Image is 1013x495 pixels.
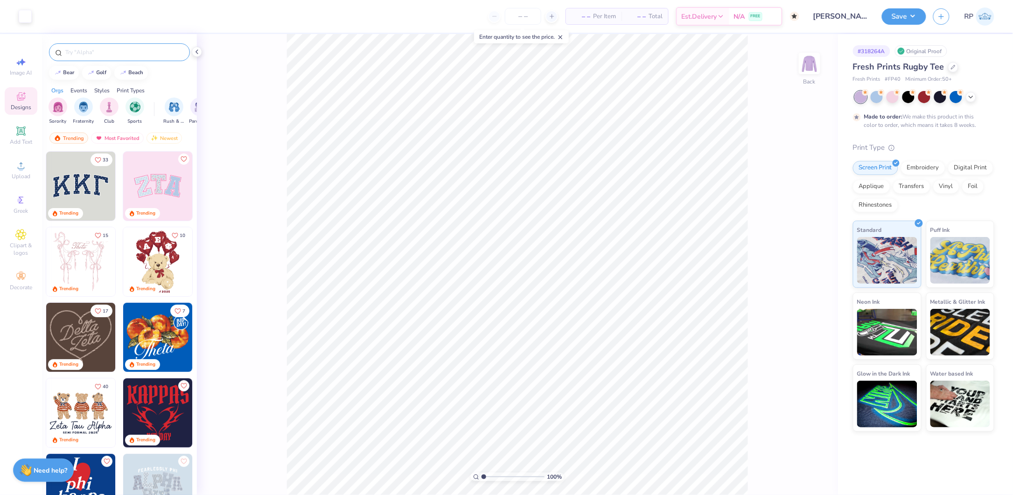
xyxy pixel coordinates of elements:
[853,45,890,57] div: # 318264A
[163,118,185,125] span: Rush & Bid
[64,48,184,57] input: Try "Alpha"
[91,153,112,166] button: Like
[882,8,926,25] button: Save
[864,112,979,129] div: We make this product in this color to order, which means it takes 8 weeks.
[114,66,148,80] button: beach
[168,229,189,242] button: Like
[87,70,95,76] img: trend_line.gif
[46,152,115,221] img: 3b9aba4f-e317-4aa7-a679-c95a879539bd
[853,61,944,72] span: Fresh Prints Rugby Tee
[182,309,185,314] span: 7
[46,303,115,372] img: 12710c6a-dcc0-49ce-8688-7fe8d5f96fe2
[885,76,901,84] span: # FP40
[906,76,952,84] span: Minimum Order: 50 +
[126,98,144,125] div: filter for Sports
[649,12,663,21] span: Total
[104,102,114,112] img: Club Image
[53,102,63,112] img: Sorority Image
[195,102,205,112] img: Parent's Weekend Image
[46,378,115,447] img: a3be6b59-b000-4a72-aad0-0c575b892a6b
[800,54,819,73] img: Back
[930,309,991,356] img: Metallic & Glitter Ink
[178,456,189,467] button: Like
[54,135,61,141] img: trending.gif
[901,161,945,175] div: Embroidery
[115,303,184,372] img: ead2b24a-117b-4488-9b34-c08fd5176a7b
[192,152,261,221] img: 5ee11766-d822-42f5-ad4e-763472bf8dcf
[930,297,985,307] span: Metallic & Glitter Ink
[893,180,930,194] div: Transfers
[46,227,115,296] img: 83dda5b0-2158-48ca-832c-f6b4ef4c4536
[857,225,882,235] span: Standard
[192,378,261,447] img: 26489e97-942d-434c-98d3-f0000c66074d
[91,132,144,144] div: Most Favorited
[59,210,78,217] div: Trending
[49,98,67,125] div: filter for Sorority
[100,98,119,125] div: filter for Club
[128,118,142,125] span: Sports
[117,86,145,95] div: Print Types
[91,380,112,393] button: Like
[63,70,75,75] div: bear
[170,305,189,317] button: Like
[948,161,993,175] div: Digital Print
[806,7,875,26] input: Untitled Design
[95,135,103,141] img: most_fav.gif
[803,77,816,86] div: Back
[104,118,114,125] span: Club
[103,158,108,162] span: 33
[73,118,94,125] span: Fraternity
[593,12,616,21] span: Per Item
[49,118,67,125] span: Sorority
[136,437,155,444] div: Trending
[103,384,108,389] span: 40
[192,303,261,372] img: f22b6edb-555b-47a9-89ed-0dd391bfae4f
[115,378,184,447] img: d12c9beb-9502-45c7-ae94-40b97fdd6040
[14,207,28,215] span: Greek
[163,98,185,125] button: filter button
[101,456,112,467] button: Like
[59,286,78,293] div: Trending
[49,132,88,144] div: Trending
[964,11,974,22] span: RP
[751,13,761,20] span: FREE
[474,30,569,43] div: Enter quantity to see the price.
[151,135,158,141] img: Newest.gif
[34,466,68,475] strong: Need help?
[976,7,994,26] img: Rose Pineda
[10,138,32,146] span: Add Text
[136,286,155,293] div: Trending
[853,180,890,194] div: Applique
[78,102,89,112] img: Fraternity Image
[178,380,189,391] button: Like
[136,361,155,368] div: Trending
[853,161,898,175] div: Screen Print
[857,297,880,307] span: Neon Ink
[857,237,917,284] img: Standard
[857,309,917,356] img: Neon Ink
[123,227,192,296] img: 587403a7-0594-4a7f-b2bd-0ca67a3ff8dd
[930,381,991,427] img: Water based Ink
[5,242,37,257] span: Clipart & logos
[163,98,185,125] div: filter for Rush & Bid
[682,12,717,21] span: Est. Delivery
[627,12,646,21] span: – –
[100,98,119,125] button: filter button
[10,284,32,291] span: Decorate
[51,86,63,95] div: Orgs
[964,7,994,26] a: RP
[136,210,155,217] div: Trending
[189,118,210,125] span: Parent's Weekend
[933,180,959,194] div: Vinyl
[572,12,590,21] span: – –
[49,98,67,125] button: filter button
[115,227,184,296] img: d12a98c7-f0f7-4345-bf3a-b9f1b718b86e
[930,237,991,284] img: Puff Ink
[126,98,144,125] button: filter button
[547,473,562,481] span: 100 %
[119,70,127,76] img: trend_line.gif
[853,142,994,153] div: Print Type
[505,8,541,25] input: – –
[864,113,903,120] strong: Made to order:
[103,309,108,314] span: 17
